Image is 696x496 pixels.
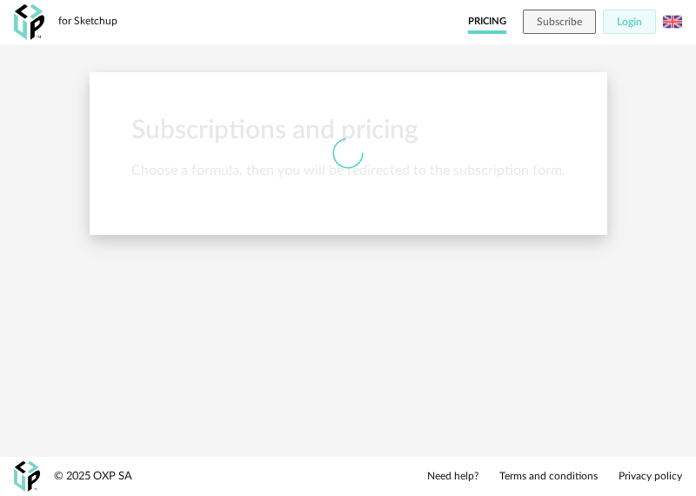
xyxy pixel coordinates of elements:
div: © 2025 OXP SA [54,469,132,484]
button: Login [603,10,656,34]
a: Need help? [427,470,478,484]
img: OXP [14,4,44,40]
a: Privacy policy [619,470,682,484]
a: Pricing [468,10,506,34]
img: us [663,12,682,31]
span: Subscribe [537,17,582,27]
div: for Sketchup [58,15,117,29]
a: Terms and conditions [499,470,598,484]
img: OXP [14,461,40,492]
span: Login [617,17,642,27]
button: Subscribe [523,10,596,34]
